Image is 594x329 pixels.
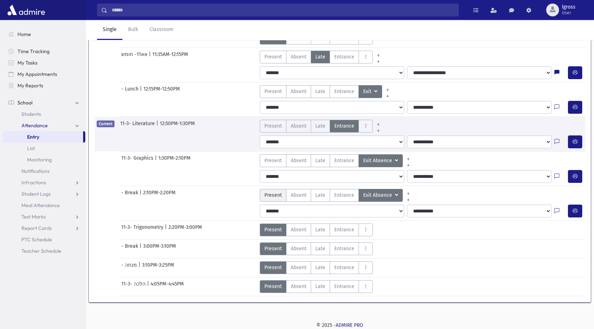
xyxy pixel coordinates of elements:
span: My Tasks [17,60,37,66]
span: Monitoring [27,156,52,163]
span: 11:35AM-12:15PM [152,51,188,63]
a: PTC Schedule [3,234,85,245]
span: Present [264,122,282,130]
div: AttTypes [260,280,373,293]
a: Report Cards [3,222,85,234]
button: Exit [359,85,382,98]
span: Students [21,111,41,117]
span: Exit Absence [363,191,394,199]
div: © 2025 - [97,322,583,329]
span: Entrance [334,122,354,130]
span: | [138,261,142,274]
a: My Tasks [3,57,85,68]
span: Late [315,283,325,290]
a: Single [97,20,122,40]
span: 11-3- Trigonometry [121,223,165,236]
span: Report Cards [21,225,52,231]
span: Late [315,122,325,130]
span: Late [315,88,325,95]
span: 11-3- Graphics [121,154,155,167]
span: | [139,242,143,255]
a: Test Marks [3,211,85,222]
span: Present [264,283,282,290]
button: Exit Absence [359,154,403,167]
span: My Reports [17,82,43,89]
div: AttTypes [260,261,373,274]
span: My Appointments [17,71,57,77]
span: 3:00PM-3:10PM [143,242,176,255]
button: Exit Absence [359,189,403,202]
a: Attendance [3,120,85,131]
span: Absent [291,283,306,290]
div: AttTypes [260,154,414,167]
a: Classroom [144,20,179,40]
span: Late [315,264,325,271]
span: Entrance [334,53,354,61]
span: Present [264,245,282,252]
span: Entrance [334,191,354,199]
span: Current [97,120,115,127]
span: 2:20PM-3:00PM [168,223,202,236]
a: Bulk [122,20,144,40]
input: Search [107,4,458,16]
span: Home [17,31,31,37]
span: Infractions [21,179,46,186]
span: Entrance [334,88,354,95]
span: אא11- חומש [121,51,149,63]
span: 11-3- Literature [120,120,156,133]
a: Meal Attendance [3,200,85,211]
span: | [147,280,151,293]
span: Absent [291,88,306,95]
a: Entry [3,131,83,143]
a: Home [3,29,85,40]
span: Teacher Schedule [21,248,61,254]
a: My Reports [3,80,85,91]
span: Present [264,53,282,61]
span: Absent [291,53,306,61]
span: Absent [291,157,306,164]
span: 4:05PM-4:45PM [151,280,184,293]
span: Late [315,245,325,252]
span: | [139,189,143,202]
span: Absent [291,226,306,233]
span: User [562,10,575,16]
div: AttTypes [260,85,393,98]
a: Time Tracking [3,46,85,57]
a: Student Logs [3,188,85,200]
span: Exit Absence [363,157,394,165]
span: Entrance [334,245,354,252]
span: Present [264,157,282,164]
span: Exit [363,88,373,96]
span: Late [315,191,325,199]
span: Late [315,53,325,61]
span: 12:15PM-12:50PM [143,85,180,98]
span: Entrance [334,226,354,233]
span: Late [315,226,325,233]
span: - מנחה [121,261,138,274]
span: 2:10PM-2:20PM [143,189,176,202]
span: 12:50PM-1:30PM [160,120,195,133]
span: Attendance [21,122,48,129]
a: List [3,143,85,154]
span: Entrance [334,283,354,290]
span: - Lunch [121,85,140,98]
span: Present [264,264,282,271]
img: AdmirePro [6,3,47,17]
span: lgross [562,4,575,10]
span: Test Marks [21,214,46,220]
span: - Break [121,189,139,202]
a: Teacher Schedule [3,245,85,257]
span: Time Tracking [17,48,50,55]
span: Present [264,191,282,199]
span: PTC Schedule [21,236,52,243]
a: My Appointments [3,68,85,80]
span: | [165,223,168,236]
span: | [155,154,158,167]
span: Entrance [334,157,354,164]
span: Present [264,88,282,95]
span: 3:10PM-3:25PM [142,261,174,274]
span: 11-3- הלכה [121,280,147,293]
span: | [149,51,152,63]
span: Notifications [21,168,50,174]
div: AttTypes [260,120,384,133]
